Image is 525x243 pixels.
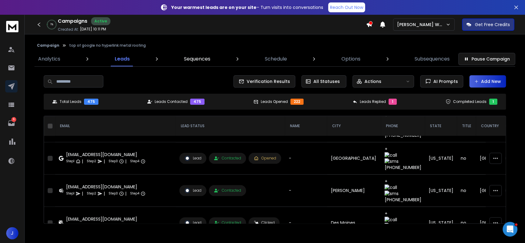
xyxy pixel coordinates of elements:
td: [US_STATE] [425,142,457,174]
th: EMAIL [55,116,176,136]
div: Contacted [214,188,241,193]
div: [EMAIL_ADDRESS][DOMAIN_NAME] [66,151,145,158]
p: Step 1 [66,190,74,197]
th: title [457,116,476,136]
div: [EMAIL_ADDRESS][DOMAIN_NAME] [66,216,145,222]
p: Leads Opened [261,99,288,104]
p: 1 % [50,23,53,26]
p: Get Free Credits [475,22,510,28]
p: | [125,158,126,164]
p: | [82,190,83,197]
p: [PERSON_NAME] Websites [397,22,446,28]
img: sms [384,223,421,229]
th: Phone [381,116,425,136]
img: call [384,217,421,223]
div: 1 [388,99,397,105]
div: Contacted [214,220,241,225]
p: Step 2 [87,190,96,197]
p: Step 3 [109,190,118,197]
p: Step 4 [130,158,139,164]
p: Actions [364,78,381,84]
button: Pause Campaign [458,53,515,65]
div: Opened [254,156,276,161]
span: Verification Results [244,78,290,84]
td: no [457,174,476,207]
a: Analytics [34,52,64,66]
img: call [384,184,421,190]
p: Leads Contacted [155,99,188,104]
p: Analytics [38,55,60,63]
td: no [457,207,476,239]
div: 1 [489,99,497,105]
p: 6 [11,117,16,122]
p: Step 2 [87,158,96,164]
p: Step 3 [109,158,118,164]
button: AI Prompts [420,75,463,88]
p: | [104,223,105,229]
a: 6 [5,117,18,129]
p: All Statuses [313,78,340,84]
td: [US_STATE] [425,174,457,207]
div: Active [91,17,110,25]
button: Campaign [37,43,59,48]
p: Sequences [184,55,210,63]
p: Step 2 [87,223,96,229]
a: Schedule [261,52,291,66]
td: no [457,142,476,174]
span: + [PHONE_NUMBER] [384,146,421,170]
div: 475 [190,99,205,105]
button: J [6,227,18,239]
p: Step 4 [130,190,139,197]
span: AI Prompts [431,78,458,84]
p: Step 3 [109,223,118,229]
div: 475 [84,99,98,105]
p: Options [341,55,360,63]
td: [GEOGRAPHIC_DATA] [327,142,381,174]
th: city [327,116,381,136]
p: Subsequences [415,55,450,63]
td: - [285,174,327,207]
th: NAME [285,116,327,136]
a: Options [337,52,364,66]
p: | [104,158,105,164]
a: Leads [111,52,133,66]
p: Leads Replied [360,99,386,104]
p: Reach Out Now [330,4,363,10]
button: Add New [469,75,506,88]
strong: Your warmest leads are on your site [171,4,257,10]
p: | [125,223,126,229]
p: Created At: [58,27,79,32]
td: [US_STATE] [425,207,457,239]
a: Subsequences [411,52,453,66]
h1: Campaigns [58,18,87,25]
button: Verification Results [233,75,295,88]
p: Schedule [265,55,287,63]
a: Reach Out Now [328,2,365,12]
span: + [PHONE_NUMBER] [384,178,421,203]
img: call [384,152,421,158]
th: LEAD STATUS [176,116,285,136]
p: top of google no hyperlink metal roofing [69,43,146,48]
div: 222 [290,99,304,105]
button: Get Free Credits [462,18,514,31]
p: Leads [115,55,130,63]
td: - [285,142,327,174]
div: [EMAIL_ADDRESS][DOMAIN_NAME] [66,184,145,190]
p: Total Leads [60,99,82,104]
p: | [82,223,83,229]
p: Step 1 [66,223,74,229]
td: [PERSON_NAME] [327,174,381,207]
img: sms [384,190,421,197]
div: Lead [185,188,201,193]
p: Step 4 [130,223,139,229]
p: | [125,190,126,197]
div: Lead [185,220,201,225]
a: Sequences [180,52,214,66]
div: Lead [185,155,201,161]
p: | [104,190,105,197]
div: Contacted [214,156,241,161]
td: - [285,207,327,239]
p: | [82,158,83,164]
